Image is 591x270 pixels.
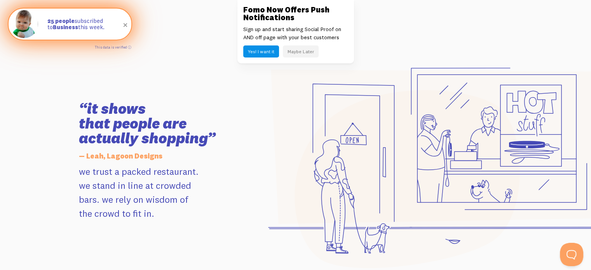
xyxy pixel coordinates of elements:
img: Fomo [10,10,38,38]
a: This data is verified ⓘ [95,45,131,49]
button: Yes! I want it [243,45,279,57]
h3: Fomo Now Offers Push Notifications [243,6,348,21]
p: subscribed to this week. [47,18,124,31]
iframe: Help Scout Beacon - Open [560,243,583,266]
strong: Business [53,23,78,31]
p: Sign up and start sharing Social Proof on AND off page with your best customers [243,25,348,42]
h3: “it shows that people are actually shopping” [79,101,254,146]
button: Maybe Later [283,45,319,57]
p: we trust a packed restaurant. we stand in line at crowded bars. we rely on wisdom of the crowd to... [79,164,254,220]
h5: — Leah, Lagoon Designs [79,148,254,164]
strong: 25 people [47,17,75,24]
